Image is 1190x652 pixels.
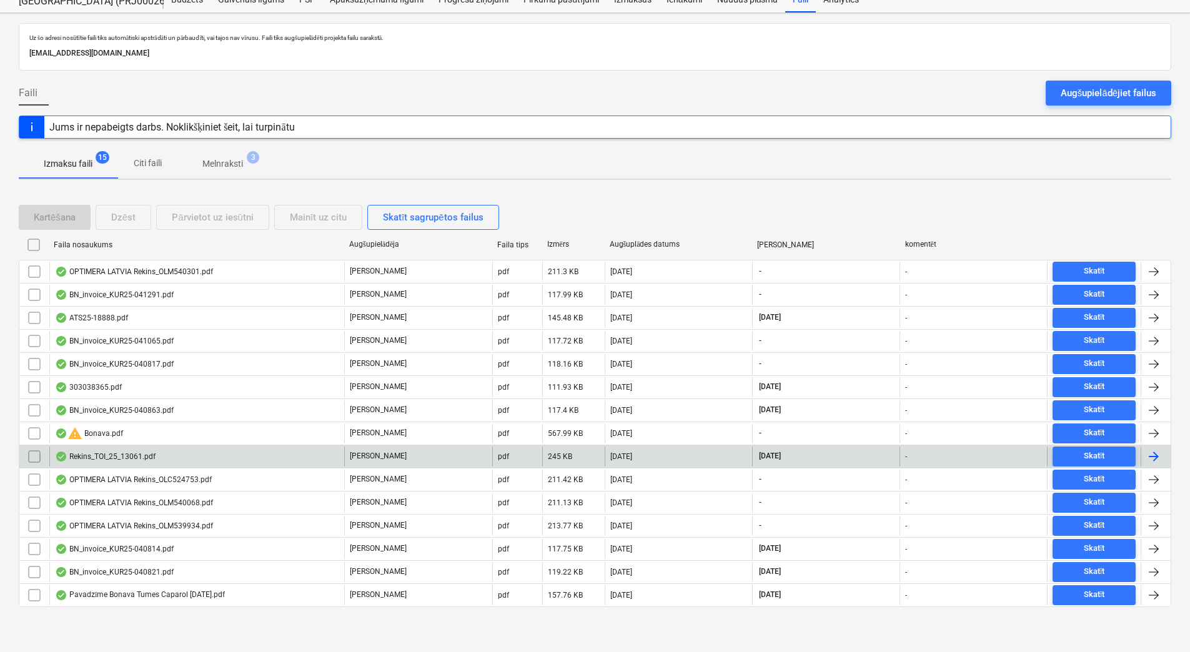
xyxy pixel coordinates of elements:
[55,359,174,369] div: BN_invoice_KUR25-040817.pdf
[610,521,632,530] div: [DATE]
[55,382,122,392] div: 303038365.pdf
[350,405,407,415] p: [PERSON_NAME]
[905,406,907,415] div: -
[758,382,782,392] span: [DATE]
[905,337,907,345] div: -
[610,360,632,368] div: [DATE]
[498,406,509,415] div: pdf
[1084,449,1105,463] div: Skatīt
[548,290,583,299] div: 117.99 KB
[610,568,632,576] div: [DATE]
[55,405,174,415] div: BN_invoice_KUR25-040863.pdf
[548,429,583,438] div: 567.99 KB
[905,267,907,276] div: -
[1053,539,1136,559] button: Skatīt
[498,545,509,553] div: pdf
[548,498,583,507] div: 211.13 KB
[1084,333,1105,348] div: Skatīt
[55,475,212,485] div: OPTIMERA LATVIA Rekins_OLC524753.pdf
[547,240,600,249] div: Izmērs
[1084,565,1105,579] div: Skatīt
[498,568,509,576] div: pdf
[548,267,578,276] div: 211.3 KB
[498,290,509,299] div: pdf
[55,590,225,600] div: Pavadzīme Bonava Tumes Caparol [DATE].pdf
[202,157,243,170] p: Melnraksti
[55,567,174,577] div: BN_invoice_KUR25-040821.pdf
[1084,310,1105,325] div: Skatīt
[349,240,487,249] div: Augšupielādēja
[350,543,407,554] p: [PERSON_NAME]
[497,240,537,249] div: Faila tips
[1084,287,1105,302] div: Skatīt
[55,405,67,415] div: OCR pabeigts
[905,314,907,322] div: -
[498,521,509,530] div: pdf
[55,382,67,392] div: OCR pabeigts
[758,428,763,438] span: -
[905,240,1043,249] div: komentēt
[55,452,67,462] div: OCR pabeigts
[1084,541,1105,556] div: Skatīt
[55,267,213,277] div: OPTIMERA LATVIA Rekins_OLM540301.pdf
[548,475,583,484] div: 211.42 KB
[498,383,509,392] div: pdf
[54,240,339,249] div: Faila nosaukums
[498,360,509,368] div: pdf
[1128,592,1190,652] div: Chat Widget
[758,289,763,300] span: -
[55,313,67,323] div: OCR pabeigts
[29,47,1161,60] p: [EMAIL_ADDRESS][DOMAIN_NAME]
[905,545,907,553] div: -
[610,429,632,438] div: [DATE]
[1061,85,1156,101] div: Augšupielādējiet failus
[758,474,763,485] span: -
[55,475,67,485] div: OCR pabeigts
[1084,264,1105,279] div: Skatīt
[498,314,509,322] div: pdf
[498,267,509,276] div: pdf
[757,240,895,249] div: [PERSON_NAME]
[1053,562,1136,582] button: Skatīt
[905,429,907,438] div: -
[758,566,782,577] span: [DATE]
[67,426,82,441] span: warning
[55,428,67,438] div: OCR pabeigts
[758,520,763,531] span: -
[1053,447,1136,467] button: Skatīt
[55,521,67,531] div: OCR pabeigts
[55,498,67,508] div: OCR pabeigts
[350,474,407,485] p: [PERSON_NAME]
[55,267,67,277] div: OCR pabeigts
[610,545,632,553] div: [DATE]
[1084,426,1105,440] div: Skatīt
[758,358,763,369] span: -
[498,498,509,507] div: pdf
[350,358,407,369] p: [PERSON_NAME]
[1053,423,1136,443] button: Skatīt
[55,452,156,462] div: Rekins_TOI_25_13061.pdf
[44,157,92,170] p: Izmaksu faili
[383,209,483,225] div: Skatīt sagrupētos failus
[498,429,509,438] div: pdf
[55,336,67,346] div: OCR pabeigts
[49,121,295,133] div: Jums ir nepabeigts darbs. Noklikšķiniet šeit, lai turpinātu
[1053,516,1136,536] button: Skatīt
[610,498,632,507] div: [DATE]
[610,337,632,345] div: [DATE]
[610,314,632,322] div: [DATE]
[55,359,67,369] div: OCR pabeigts
[55,336,174,346] div: BN_invoice_KUR25-041065.pdf
[905,383,907,392] div: -
[905,452,907,461] div: -
[350,289,407,300] p: [PERSON_NAME]
[96,151,109,164] span: 15
[758,335,763,346] span: -
[55,498,213,508] div: OPTIMERA LATVIA Rekins_OLM540068.pdf
[610,267,632,276] div: [DATE]
[350,312,407,323] p: [PERSON_NAME]
[548,406,578,415] div: 117.4 KB
[55,290,67,300] div: OCR pabeigts
[548,545,583,553] div: 117.75 KB
[758,590,782,600] span: [DATE]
